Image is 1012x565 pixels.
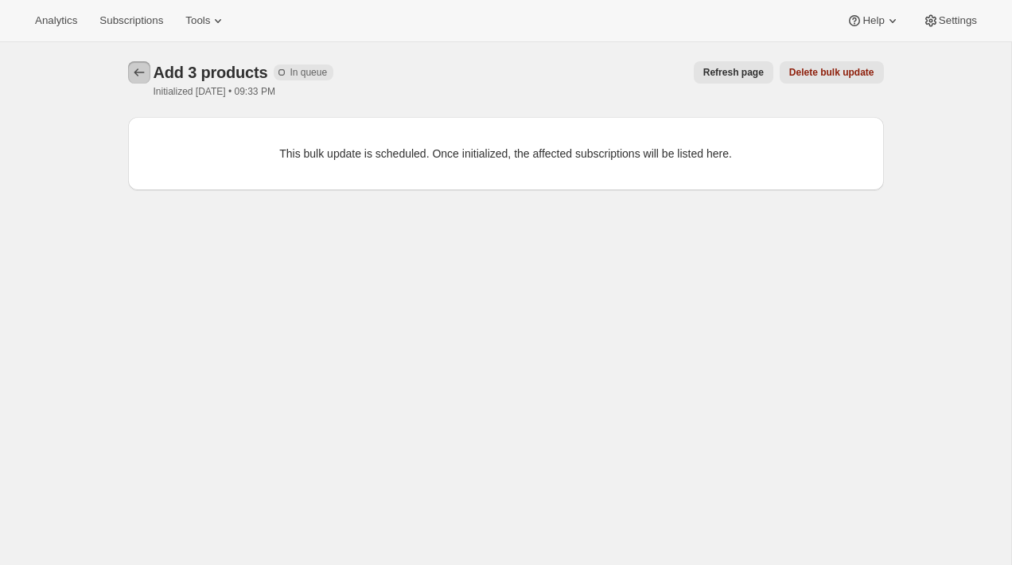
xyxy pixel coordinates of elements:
[35,14,77,27] span: Analytics
[703,66,764,79] span: Refresh page
[25,10,87,32] button: Analytics
[939,14,977,27] span: Settings
[157,146,855,162] p: This bulk update is scheduled. Once initialized, the affected subscriptions will be listed here.
[780,61,884,84] button: Delete bulk update
[789,66,874,79] span: Delete bulk update
[694,61,773,84] button: Refresh page
[99,14,163,27] span: Subscriptions
[185,14,210,27] span: Tools
[154,64,268,81] span: Add 3 products
[90,10,173,32] button: Subscriptions
[176,10,235,32] button: Tools
[837,10,909,32] button: Help
[913,10,987,32] button: Settings
[290,66,327,79] span: In queue
[154,85,334,98] p: Initialized [DATE] • 09:33 PM
[862,14,884,27] span: Help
